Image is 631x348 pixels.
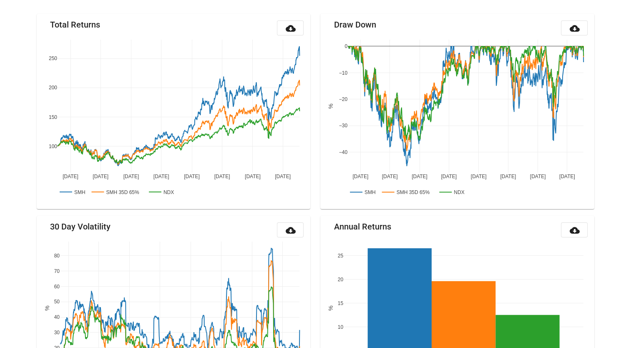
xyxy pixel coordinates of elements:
[285,23,295,33] mat-icon: cloud_download
[50,20,100,29] mat-card-title: Total Returns
[569,23,579,33] mat-icon: cloud_download
[334,222,391,231] mat-card-title: Annual Returns
[50,222,111,231] mat-card-title: 30 Day Volatility
[334,20,376,29] mat-card-title: Draw Down
[569,225,579,235] mat-icon: cloud_download
[285,225,295,235] mat-icon: cloud_download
